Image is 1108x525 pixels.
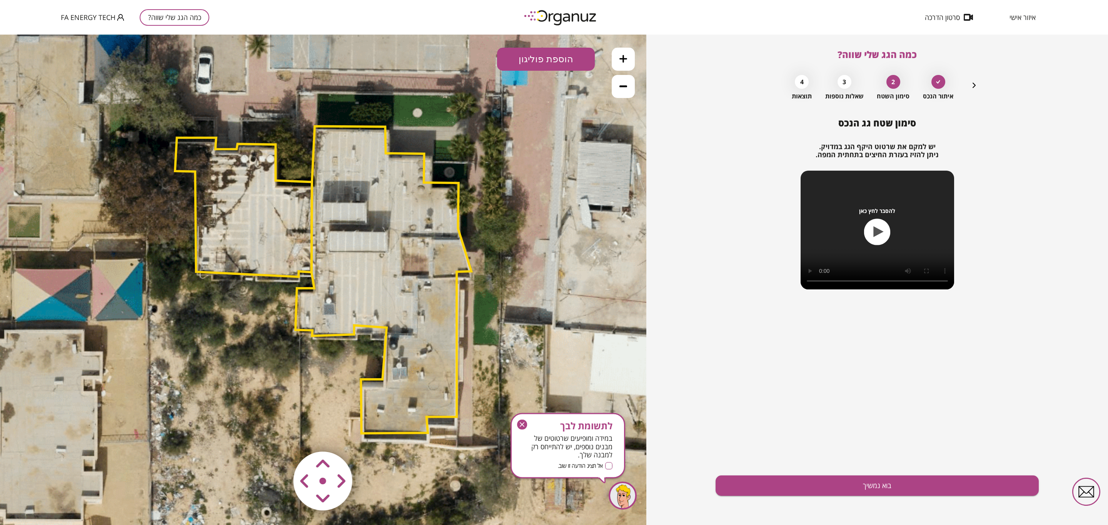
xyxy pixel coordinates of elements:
span: להסבר לחץ כאן [859,208,895,214]
img: logo [519,7,603,28]
img: vector-smart-object-copy.png [277,401,369,493]
span: במידה ומופיעים שרטוטים של מבנים נוספים, יש להתייחס רק למבנה שלך. [523,434,612,459]
button: איזור אישי [998,13,1047,21]
button: בוא נמשיך [716,475,1039,496]
button: סרטון הדרכה [913,13,985,21]
div: 4 [795,75,809,89]
span: לתשומת לבך [523,420,612,431]
span: סימון השטח [877,93,909,100]
div: 2 [886,75,900,89]
span: FA ENERGY TECH [61,13,115,21]
span: איתור הנכס [923,93,953,100]
span: סימון שטח גג הנכס [838,116,916,129]
button: הוספת פוליגון [497,13,595,36]
span: סרטון הדרכה [925,13,960,21]
span: אל תציג הודעה זו שוב. [558,462,603,469]
h2: יש למקם את שרטוט היקף הגג במדויק. ניתן להזיז בעזרת החיצים בתחתית המפה. [716,143,1039,159]
button: FA ENERGY TECH [61,13,124,22]
button: כמה הגג שלי שווה? [140,9,209,26]
span: תוצאות [792,93,812,100]
span: כמה הגג שלי שווה? [838,48,917,61]
span: איזור אישי [1010,13,1036,21]
div: 3 [838,75,851,89]
span: שאלות נוספות [825,93,864,100]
